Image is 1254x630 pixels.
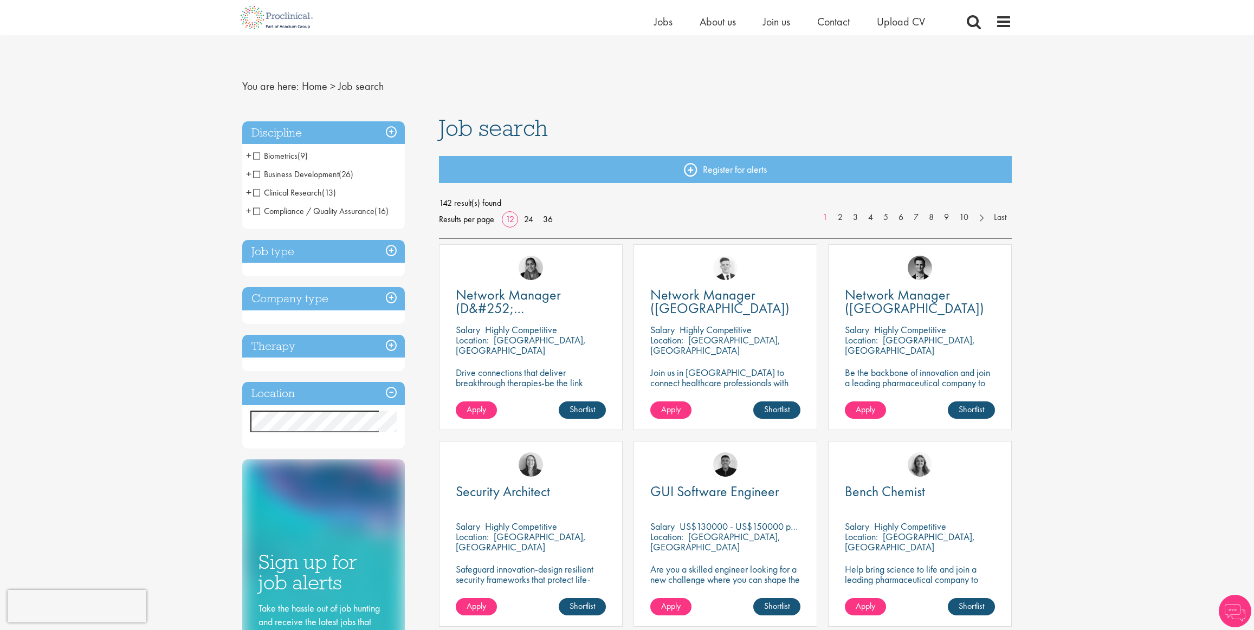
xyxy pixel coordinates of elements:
[661,600,681,612] span: Apply
[456,285,591,331] span: Network Manager (D&#252;[GEOGRAPHIC_DATA])
[650,520,675,532] span: Salary
[661,404,681,415] span: Apply
[467,404,486,415] span: Apply
[650,334,780,356] p: [GEOGRAPHIC_DATA], [GEOGRAPHIC_DATA]
[753,598,800,615] a: Shortlist
[456,530,489,543] span: Location:
[893,211,909,224] a: 6
[845,564,995,615] p: Help bring science to life and join a leading pharmaceutical company to play a key role in delive...
[338,79,384,93] span: Job search
[856,404,875,415] span: Apply
[877,15,925,29] a: Upload CV
[253,168,353,180] span: Business Development
[298,150,308,161] span: (9)
[253,187,336,198] span: Clinical Research
[456,367,606,408] p: Drive connections that deliver breakthrough therapies-be the link between innovation and impact i...
[246,166,251,182] span: +
[845,288,995,315] a: Network Manager ([GEOGRAPHIC_DATA])
[330,79,335,93] span: >
[908,211,924,224] a: 7
[253,205,374,217] span: Compliance / Quality Assurance
[253,150,298,161] span: Biometrics
[8,590,146,622] iframe: reCAPTCHA
[878,211,894,224] a: 5
[242,121,405,145] h3: Discipline
[817,15,850,29] a: Contact
[485,520,557,532] p: Highly Competitive
[456,598,497,615] a: Apply
[242,287,405,310] h3: Company type
[654,15,673,29] a: Jobs
[456,334,489,346] span: Location:
[242,335,405,358] div: Therapy
[456,482,550,501] span: Security Architect
[845,520,869,532] span: Salary
[559,598,606,615] a: Shortlist
[258,551,389,593] h3: Sign up for job alerts
[519,452,543,477] img: Mia Kellerman
[650,530,780,553] p: [GEOGRAPHIC_DATA], [GEOGRAPHIC_DATA]
[650,598,691,615] a: Apply
[246,147,251,164] span: +
[845,334,975,356] p: [GEOGRAPHIC_DATA], [GEOGRAPHIC_DATA]
[856,600,875,612] span: Apply
[1219,595,1251,627] img: Chatbot
[456,485,606,498] a: Security Architect
[650,530,683,543] span: Location:
[845,598,886,615] a: Apply
[374,205,389,217] span: (16)
[520,213,537,225] a: 24
[763,15,790,29] a: Join us
[519,256,543,280] img: Anjali Parbhu
[246,203,251,219] span: +
[845,367,995,408] p: Be the backbone of innovation and join a leading pharmaceutical company to help keep life-changin...
[242,240,405,263] h3: Job type
[650,334,683,346] span: Location:
[253,168,339,180] span: Business Development
[242,79,299,93] span: You are here:
[650,564,800,605] p: Are you a skilled engineer looking for a new challenge where you can shape the future of healthca...
[456,564,606,605] p: Safeguard innovation-design resilient security frameworks that protect life-changing pharmaceutic...
[439,156,1012,183] a: Register for alerts
[456,401,497,419] a: Apply
[456,520,480,532] span: Salary
[456,334,586,356] p: [GEOGRAPHIC_DATA], [GEOGRAPHIC_DATA]
[874,323,946,336] p: Highly Competitive
[322,187,336,198] span: (13)
[939,211,954,224] a: 9
[439,195,1012,211] span: 142 result(s) found
[650,288,800,315] a: Network Manager ([GEOGRAPHIC_DATA])
[339,168,353,180] span: (26)
[713,452,738,477] img: Christian Andersen
[845,530,975,553] p: [GEOGRAPHIC_DATA], [GEOGRAPHIC_DATA]
[713,256,738,280] a: Nicolas Daniel
[908,256,932,280] img: Max Slevogt
[908,452,932,477] img: Jackie Cerchio
[539,213,557,225] a: 36
[253,187,322,198] span: Clinical Research
[559,401,606,419] a: Shortlist
[650,485,800,498] a: GUI Software Engineer
[467,600,486,612] span: Apply
[700,15,736,29] a: About us
[817,211,833,224] a: 1
[650,367,800,408] p: Join us in [GEOGRAPHIC_DATA] to connect healthcare professionals with breakthrough therapies and ...
[485,323,557,336] p: Highly Competitive
[845,401,886,419] a: Apply
[650,401,691,419] a: Apply
[923,211,939,224] a: 8
[948,401,995,419] a: Shortlist
[845,482,925,501] span: Bench Chemist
